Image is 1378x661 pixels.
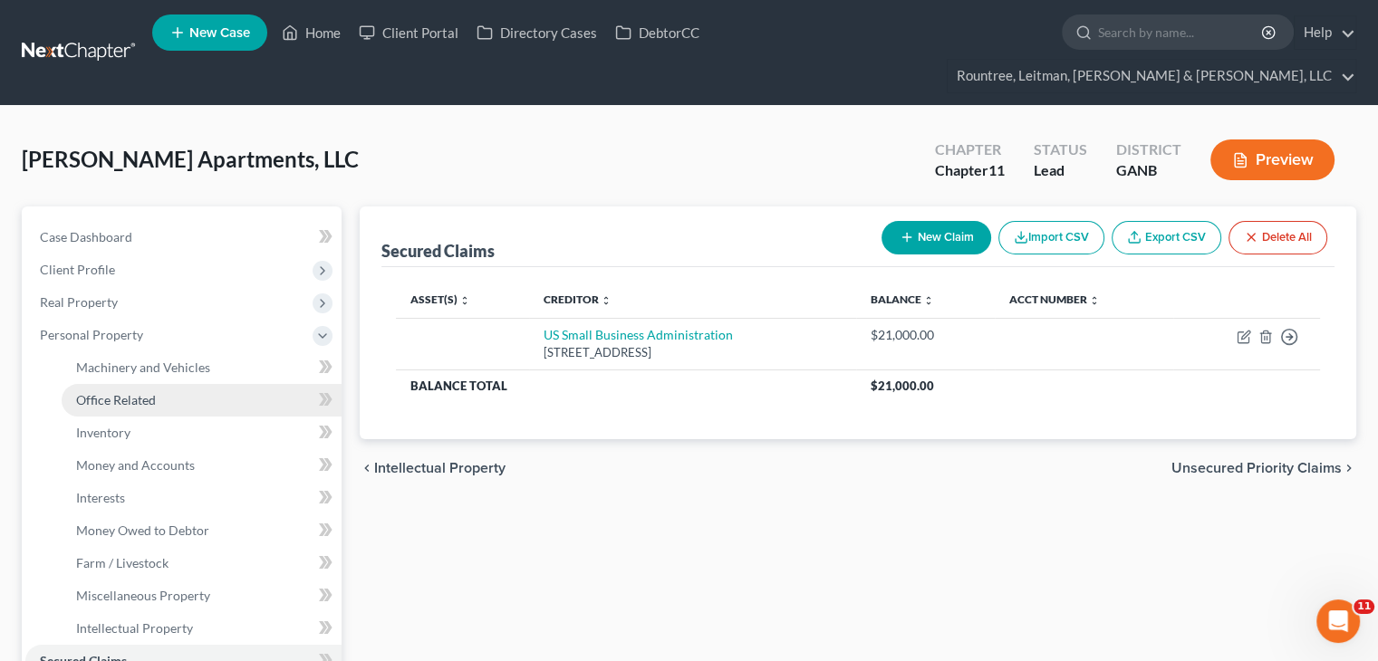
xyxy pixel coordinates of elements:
[871,292,934,306] a: Balance unfold_more
[76,620,193,636] span: Intellectual Property
[62,384,342,417] a: Office Related
[1229,221,1327,254] button: Delete All
[1210,139,1335,180] button: Preview
[988,161,1005,178] span: 11
[76,457,195,473] span: Money and Accounts
[1354,599,1374,614] span: 11
[923,295,934,306] i: unfold_more
[25,221,342,254] a: Case Dashboard
[998,221,1104,254] button: Import CSV
[935,160,1005,181] div: Chapter
[62,417,342,449] a: Inventory
[601,295,612,306] i: unfold_more
[360,461,506,475] button: chevron_left Intellectual Property
[459,295,470,306] i: unfold_more
[544,344,842,361] div: [STREET_ADDRESS]
[350,16,467,49] a: Client Portal
[606,16,708,49] a: DebtorCC
[76,522,209,538] span: Money Owed to Debtor
[1034,139,1087,160] div: Status
[396,369,856,402] th: Balance Total
[62,449,342,482] a: Money and Accounts
[410,292,470,306] a: Asset(s) unfold_more
[62,351,342,384] a: Machinery and Vehicles
[1171,461,1356,475] button: Unsecured Priority Claims chevron_right
[76,588,210,603] span: Miscellaneous Property
[1116,160,1181,181] div: GANB
[40,229,132,244] span: Case Dashboard
[381,240,495,262] div: Secured Claims
[1098,15,1264,49] input: Search by name...
[62,580,342,612] a: Miscellaneous Property
[871,326,980,344] div: $21,000.00
[871,378,934,393] span: $21,000.00
[22,146,359,172] span: [PERSON_NAME] Apartments, LLC
[273,16,350,49] a: Home
[40,262,115,277] span: Client Profile
[1034,160,1087,181] div: Lead
[1342,461,1356,475] i: chevron_right
[62,547,342,580] a: Farm / Livestock
[948,60,1355,92] a: Rountree, Leitman, [PERSON_NAME] & [PERSON_NAME], LLC
[1089,295,1100,306] i: unfold_more
[882,221,991,254] button: New Claim
[1009,292,1100,306] a: Acct Number unfold_more
[544,292,612,306] a: Creditor unfold_more
[62,514,342,547] a: Money Owed to Debtor
[467,16,606,49] a: Directory Cases
[1295,16,1355,49] a: Help
[374,461,506,475] span: Intellectual Property
[76,425,130,440] span: Inventory
[62,612,342,645] a: Intellectual Property
[76,555,169,570] span: Farm / Livestock
[1316,599,1360,643] iframe: Intercom live chat
[544,327,733,342] a: US Small Business Administration
[76,490,125,505] span: Interests
[1171,461,1342,475] span: Unsecured Priority Claims
[935,139,1005,160] div: Chapter
[76,392,156,407] span: Office Related
[40,327,143,342] span: Personal Property
[189,26,250,40] span: New Case
[62,482,342,514] a: Interests
[1112,221,1221,254] a: Export CSV
[40,294,118,310] span: Real Property
[1116,139,1181,160] div: District
[360,461,374,475] i: chevron_left
[76,359,210,375] span: Machinery and Vehicles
